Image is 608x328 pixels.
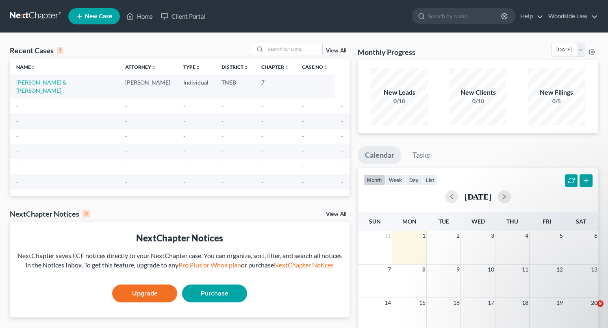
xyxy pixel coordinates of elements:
a: Home [122,9,157,24]
a: Case Nounfold_more [302,64,328,70]
span: 12 [556,265,564,274]
i: unfold_more [323,65,328,70]
div: 0/10 [371,97,428,105]
span: - [183,102,185,109]
span: - [341,148,343,155]
span: 17 [487,298,495,308]
a: [PERSON_NAME] & [PERSON_NAME] [16,79,67,94]
i: unfold_more [195,65,200,70]
a: Nameunfold_more [16,64,36,70]
a: Woodside Law [544,9,598,24]
span: - [125,178,127,185]
span: 14 [384,298,392,308]
span: - [261,117,263,124]
span: - [16,178,18,185]
span: - [261,178,263,185]
a: Attorneyunfold_more [125,64,156,70]
span: 7 [387,265,392,274]
span: - [261,148,263,155]
a: Help [516,9,543,24]
span: - [221,178,224,185]
span: - [221,163,224,170]
button: list [422,174,438,185]
span: - [16,133,18,139]
span: 19 [556,298,564,308]
button: week [385,174,406,185]
span: - [341,163,343,170]
span: Sat [576,218,586,225]
a: NextChapter Notices [274,261,334,269]
a: Typeunfold_more [183,64,200,70]
span: - [16,163,18,170]
span: - [302,117,304,124]
div: New Leads [371,88,428,97]
span: - [261,102,263,109]
a: View All [326,211,346,217]
div: 0/10 [449,97,506,105]
span: 9 [456,265,460,274]
span: - [183,163,185,170]
span: - [302,133,304,139]
span: - [183,178,185,185]
span: - [302,102,304,109]
span: Wed [471,218,485,225]
div: NextChapter Notices [10,209,90,219]
span: - [125,163,127,170]
span: Thu [506,218,518,225]
a: Client Portal [157,9,210,24]
span: 8 [421,265,426,274]
div: New Clients [449,88,506,97]
td: Individual [177,75,215,98]
span: 6 [593,231,598,241]
span: 9 [597,300,604,307]
span: 3 [490,231,495,241]
span: 10 [487,265,495,274]
span: 5 [559,231,564,241]
span: Mon [402,218,417,225]
input: Search by name... [428,9,502,24]
div: 0 [83,210,90,217]
span: - [16,117,18,124]
span: - [16,102,18,109]
span: - [183,117,185,124]
a: Districtunfold_more [221,64,248,70]
span: 11 [521,265,529,274]
i: unfold_more [151,65,156,70]
span: 1 [421,231,426,241]
div: NextChapter saves ECF notices directly to your NextChapter case. You can organize, sort, filter, ... [16,251,343,270]
span: - [125,133,127,139]
i: unfold_more [284,65,289,70]
div: 1 [57,47,63,54]
span: 16 [452,298,460,308]
span: 20 [590,298,598,308]
span: - [261,133,263,139]
span: 15 [418,298,426,308]
span: New Case [85,13,112,20]
span: - [261,163,263,170]
input: Search by name... [265,43,322,55]
span: - [125,117,127,124]
span: - [341,178,343,185]
span: - [125,148,127,155]
span: 2 [456,231,460,241]
span: - [341,102,343,109]
div: NextChapter Notices [16,232,343,244]
span: - [221,148,224,155]
button: month [363,174,385,185]
div: 0/5 [528,97,585,105]
a: Chapterunfold_more [261,64,289,70]
h3: Monthly Progress [358,47,415,57]
span: - [302,148,304,155]
span: 4 [524,231,529,241]
span: 18 [521,298,529,308]
a: Pro Plus or Whoa plan [178,261,241,269]
span: Fri [543,218,551,225]
iframe: Intercom live chat [580,300,600,320]
span: Tue [439,218,449,225]
td: [PERSON_NAME] [119,75,177,98]
span: Sun [369,218,381,225]
span: - [125,102,127,109]
span: - [16,148,18,155]
span: - [221,102,224,109]
a: View All [326,48,346,54]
